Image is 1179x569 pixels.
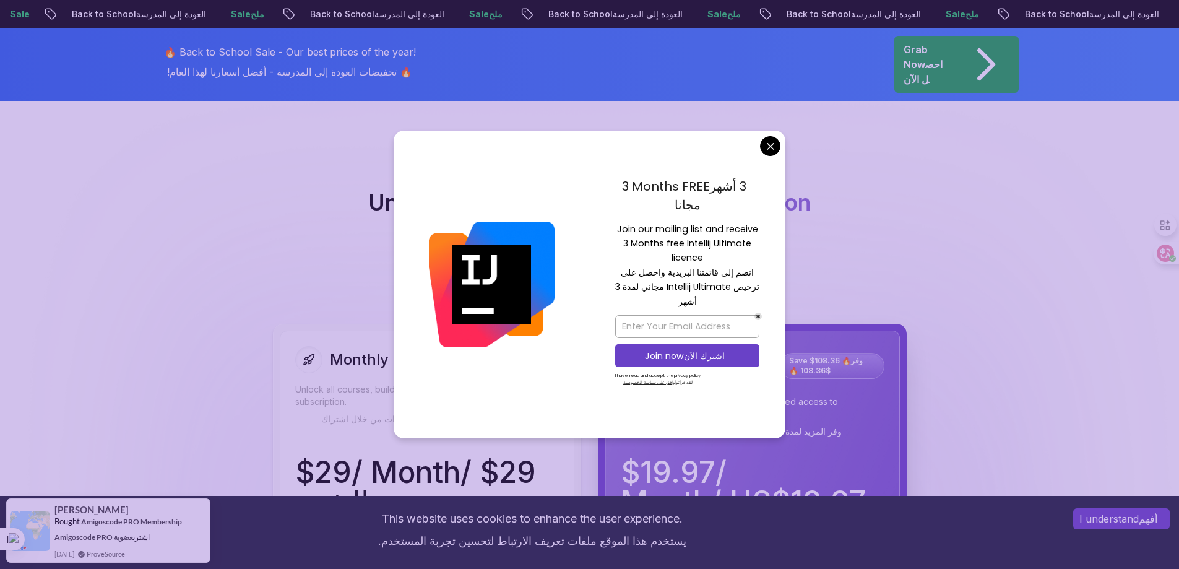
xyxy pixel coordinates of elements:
[1001,8,1160,20] p: Back to School
[904,58,943,85] font: احصل الآن
[904,42,952,87] p: Grab Now
[1076,9,1146,19] font: العودة إلى المدرسة
[167,66,412,78] font: 🔥 تخفيضات العودة إلى المدرسة - أفضل أسعارنا لهذا العام!
[952,9,965,19] font: ملح
[361,9,431,19] font: العودة إلى المدرسة
[133,532,150,542] span: اشترى
[237,9,251,19] font: ملح
[48,8,207,20] p: Back to School
[9,505,1055,560] div: This website uses cookies to enhance the user experience.
[368,190,811,250] h2: Unlimited Learning with
[378,534,686,547] font: يستخدم هذا الموقع ملفات تعريف الارتباط لتحسين تجربة المستخدم.
[525,8,684,20] p: Back to School
[295,454,536,520] font: $29 / الشهر
[714,9,727,19] font: ملح
[621,458,884,547] p: $ 19.97 / Month
[321,414,559,437] font: افتح جميع الدورات التدريبية والإصدارات والميزات من خلال اشتراك شهري.
[330,350,522,370] h2: Monthly Plan
[207,8,264,20] p: Sale
[54,549,74,559] span: [DATE]
[621,484,866,550] font: US$19.97 / الشهر
[295,383,559,443] p: Unlock all courses, builds, and features with a monthly subscription.
[599,9,669,19] font: العودة إلى المدرسة
[54,532,133,542] a: عضوية Amigoscode PRO
[684,8,741,20] p: Sale
[87,549,125,559] a: ProveSource
[81,517,182,526] a: Amigoscode PRO Membership
[922,8,979,20] p: Sale
[123,9,192,19] font: العودة إلى المدرسة
[287,8,446,20] p: Back to School
[1139,513,1157,525] font: أفهم
[164,45,416,84] p: 🔥 Back to School Sale - Our best prices of the year!
[763,8,922,20] p: Back to School
[837,9,907,19] font: العودة إلى المدرسة
[1073,508,1170,529] button: Accept cookies
[295,458,559,517] p: $ 29 / Month
[54,516,80,526] span: Bought
[54,505,129,515] span: [PERSON_NAME]
[475,9,489,19] font: ملح
[782,355,883,377] p: Save $108.36 🔥
[10,511,50,551] img: provesource social proof notification image
[446,8,503,20] p: Sale
[789,356,863,375] font: وفر $108.36 🔥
